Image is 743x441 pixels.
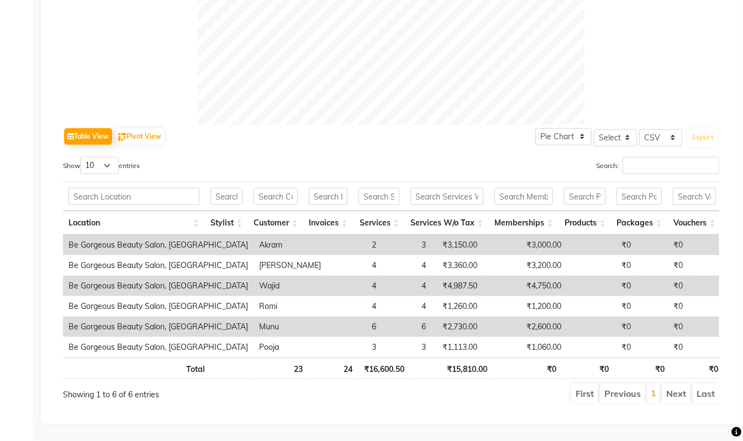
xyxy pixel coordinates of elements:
[483,235,567,255] td: ₹3,000.00
[210,188,243,205] input: Search Stylist
[253,358,308,379] th: 23
[567,296,636,317] td: ₹0
[63,235,254,255] td: Be Gorgeous Beauty Salon, [GEOGRAPHIC_DATA]
[254,255,326,276] td: [PERSON_NAME]
[431,296,483,317] td: ₹1,260.00
[63,296,254,317] td: Be Gorgeous Beauty Salon, [GEOGRAPHIC_DATA]
[63,358,210,379] th: Total
[382,337,431,358] td: 3
[358,358,410,379] th: ₹16,600.50
[115,128,164,145] button: Pivot View
[483,317,567,337] td: ₹2,600.00
[614,358,670,379] th: ₹0
[670,358,724,379] th: ₹0
[254,296,326,317] td: Romi
[326,276,382,296] td: 4
[567,317,636,337] td: ₹0
[326,296,382,317] td: 4
[118,133,127,141] img: pivot.png
[326,255,382,276] td: 4
[489,211,558,235] th: Memberships: activate to sort column ascending
[308,358,358,379] th: 24
[611,211,667,235] th: Packages: activate to sort column ascending
[623,157,719,174] input: Search:
[254,188,298,205] input: Search Customer
[254,317,326,337] td: Munu
[636,235,688,255] td: ₹0
[410,188,483,205] input: Search Services W/o Tax
[63,382,327,401] div: Showing 1 to 6 of 6 entries
[483,337,567,358] td: ₹1,060.00
[326,317,382,337] td: 6
[636,317,688,337] td: ₹0
[596,157,719,174] label: Search:
[63,317,254,337] td: Be Gorgeous Beauty Salon, [GEOGRAPHIC_DATA]
[326,337,382,358] td: 3
[353,211,405,235] th: Services: activate to sort column ascending
[494,188,553,205] input: Search Memberships
[205,211,248,235] th: Stylist: activate to sort column ascending
[64,128,112,145] button: Table View
[382,235,431,255] td: 3
[326,235,382,255] td: 2
[382,276,431,296] td: 4
[616,188,662,205] input: Search Packages
[63,337,254,358] td: Be Gorgeous Beauty Salon, [GEOGRAPHIC_DATA]
[63,255,254,276] td: Be Gorgeous Beauty Salon, [GEOGRAPHIC_DATA]
[405,211,489,235] th: Services W/o Tax: activate to sort column ascending
[80,157,119,174] select: Showentries
[567,276,636,296] td: ₹0
[63,276,254,296] td: Be Gorgeous Beauty Salon, [GEOGRAPHIC_DATA]
[254,337,326,358] td: Pooja
[431,255,483,276] td: ₹3,360.00
[431,337,483,358] td: ₹1,113.00
[483,276,567,296] td: ₹4,750.00
[567,337,636,358] td: ₹0
[483,296,567,317] td: ₹1,200.00
[558,211,611,235] th: Products: activate to sort column ascending
[483,255,567,276] td: ₹3,200.00
[431,276,483,296] td: ₹4,987.50
[254,235,326,255] td: Akram
[359,188,399,205] input: Search Services
[567,235,636,255] td: ₹0
[636,255,688,276] td: ₹0
[564,188,605,205] input: Search Products
[636,296,688,317] td: ₹0
[382,296,431,317] td: 4
[431,235,483,255] td: ₹3,150.00
[303,211,353,235] th: Invoices: activate to sort column ascending
[636,337,688,358] td: ₹0
[688,128,718,147] button: Export
[667,211,721,235] th: Vouchers: activate to sort column ascending
[68,188,199,205] input: Search Location
[254,276,326,296] td: Wajid
[567,255,636,276] td: ₹0
[309,188,347,205] input: Search Invoices
[382,317,431,337] td: 6
[382,255,431,276] td: 4
[63,157,140,174] label: Show entries
[63,211,205,235] th: Location: activate to sort column ascending
[673,188,715,205] input: Search Vouchers
[636,276,688,296] td: ₹0
[493,358,562,379] th: ₹0
[410,358,493,379] th: ₹15,810.00
[562,358,614,379] th: ₹0
[431,317,483,337] td: ₹2,730.00
[248,211,303,235] th: Customer: activate to sort column ascending
[651,387,656,398] a: 1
